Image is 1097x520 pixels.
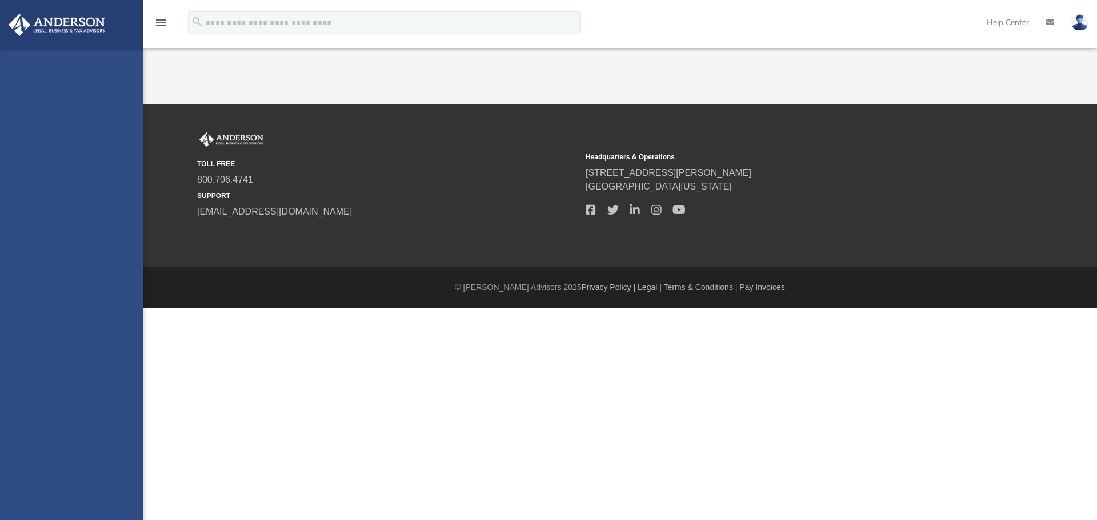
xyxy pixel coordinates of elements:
small: TOLL FREE [197,159,578,169]
i: menu [154,16,168,30]
img: User Pic [1071,14,1088,31]
a: Pay Invoices [739,283,784,292]
img: Anderson Advisors Platinum Portal [5,14,109,36]
a: [GEOGRAPHIC_DATA][US_STATE] [586,182,732,191]
a: Legal | [638,283,662,292]
img: Anderson Advisors Platinum Portal [197,132,266,147]
a: 800.706.4741 [197,175,253,184]
i: search [191,15,203,28]
div: © [PERSON_NAME] Advisors 2025 [143,281,1097,293]
small: SUPPORT [197,191,578,201]
a: [STREET_ADDRESS][PERSON_NAME] [586,168,751,178]
a: menu [154,22,168,30]
a: Terms & Conditions | [664,283,738,292]
a: Privacy Policy | [582,283,636,292]
small: Headquarters & Operations [586,152,966,162]
a: [EMAIL_ADDRESS][DOMAIN_NAME] [197,207,352,216]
